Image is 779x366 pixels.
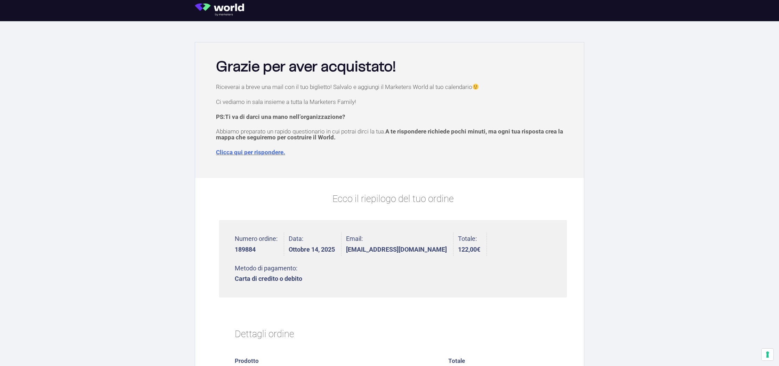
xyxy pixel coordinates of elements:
[235,233,284,256] li: Numero ordine:
[473,84,479,90] img: 🙂
[216,60,396,74] b: Grazie per aver acquistato!
[477,246,480,253] span: €
[216,129,570,140] p: Abbiamo preparato un rapido questionario in cui potrai dirci la tua.
[762,349,773,360] button: Le tue preferenze relative al consenso per le tecnologie di tracciamento
[216,128,563,141] span: A te rispondere richiede pochi minuti, ma ogni tua risposta crea la mappa che seguiremo per costr...
[458,233,487,256] li: Totale:
[235,246,278,253] strong: 189884
[216,113,345,120] strong: PS:
[216,84,570,90] p: Riceverai a breve una mail con il tuo biglietto! Salvalo e aggiungi il Marketers World al tuo cal...
[346,246,447,253] strong: [EMAIL_ADDRESS][DOMAIN_NAME]
[289,233,342,256] li: Data:
[219,192,567,206] p: Ecco il riepilogo del tuo ordine
[216,99,570,105] p: Ci vediamo in sala insieme a tutta la Marketers Family!
[458,246,480,253] bdi: 122,00
[235,262,302,285] li: Metodo di pagamento:
[216,149,285,156] a: Clicca qui per rispondere.
[346,233,453,256] li: Email:
[235,276,302,282] strong: Carta di credito o debito
[289,246,335,253] strong: Ottobre 14, 2025
[225,113,345,120] span: Ti va di darci una mano nell’organizzazione?
[6,339,26,360] iframe: Customerly Messenger Launcher
[235,319,551,349] h2: Dettagli ordine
